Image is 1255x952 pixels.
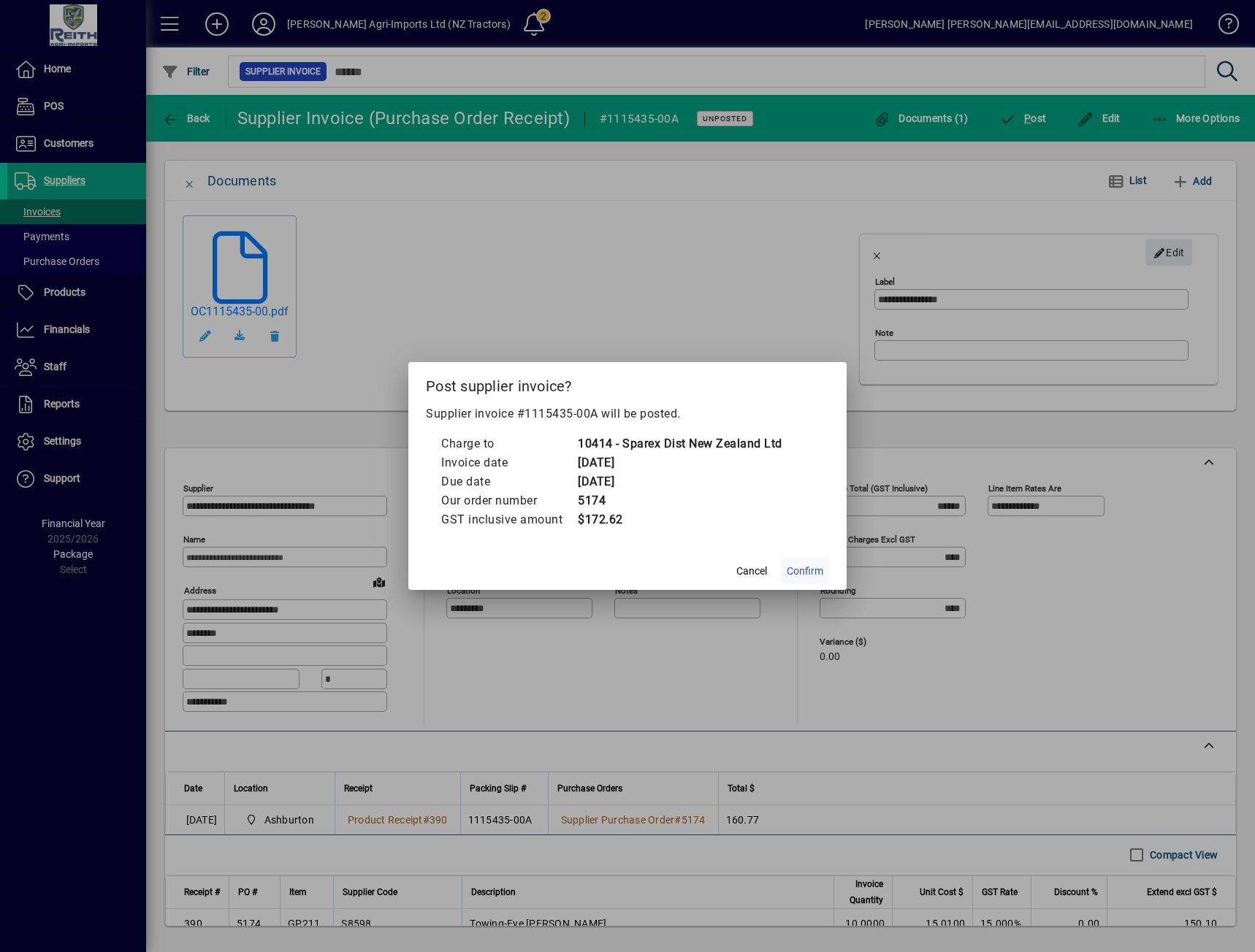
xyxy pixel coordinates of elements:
span: Cancel [736,564,767,579]
button: Confirm [781,558,829,584]
td: Due date [440,472,577,491]
td: Our order number [440,491,577,510]
td: Invoice date [440,453,577,472]
p: Supplier invoice #1115435-00A will be posted. [426,405,829,423]
td: Charge to [440,434,577,453]
span: Confirm [787,564,823,579]
td: 10414 - Sparex Dist New Zealand Ltd [577,434,782,453]
td: $172.62 [577,510,782,529]
h2: Post supplier invoice? [408,362,847,404]
button: Cancel [728,558,775,584]
td: [DATE] [577,453,782,472]
td: [DATE] [577,472,782,491]
td: GST inclusive amount [440,510,577,529]
td: 5174 [577,491,782,510]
